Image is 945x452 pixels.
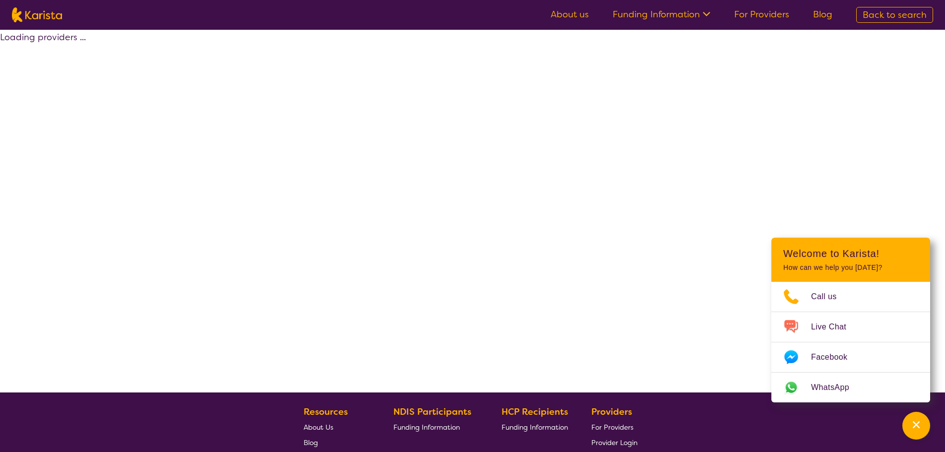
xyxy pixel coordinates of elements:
[591,406,632,418] b: Providers
[551,8,589,20] a: About us
[811,289,849,304] span: Call us
[811,350,859,365] span: Facebook
[811,320,858,334] span: Live Chat
[591,419,637,435] a: For Providers
[502,423,568,432] span: Funding Information
[393,406,471,418] b: NDIS Participants
[502,406,568,418] b: HCP Recipients
[304,423,333,432] span: About Us
[304,419,370,435] a: About Us
[393,419,479,435] a: Funding Information
[813,8,832,20] a: Blog
[771,282,930,402] ul: Choose channel
[591,435,637,450] a: Provider Login
[811,380,861,395] span: WhatsApp
[856,7,933,23] a: Back to search
[12,7,62,22] img: Karista logo
[783,263,918,272] p: How can we help you [DATE]?
[591,438,637,447] span: Provider Login
[393,423,460,432] span: Funding Information
[771,373,930,402] a: Web link opens in a new tab.
[902,412,930,440] button: Channel Menu
[613,8,710,20] a: Funding Information
[783,248,918,259] h2: Welcome to Karista!
[502,419,568,435] a: Funding Information
[304,438,318,447] span: Blog
[863,9,927,21] span: Back to search
[304,435,370,450] a: Blog
[734,8,789,20] a: For Providers
[304,406,348,418] b: Resources
[591,423,633,432] span: For Providers
[771,238,930,402] div: Channel Menu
